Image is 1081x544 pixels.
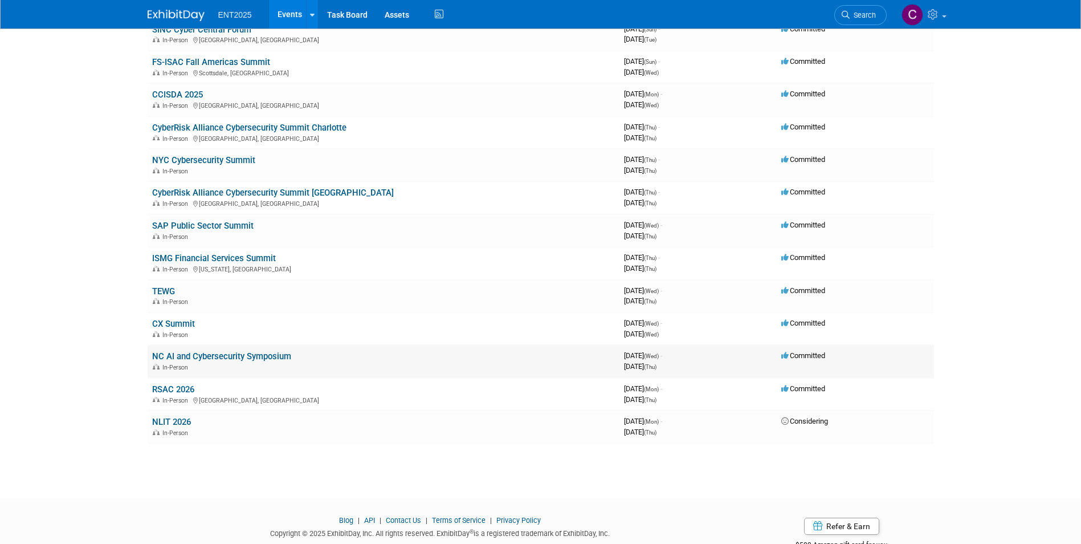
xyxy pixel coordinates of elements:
[781,253,825,262] span: Committed
[624,155,660,164] span: [DATE]
[152,351,291,362] a: NC AI and Cybersecurity Symposium
[152,319,195,329] a: CX Summit
[644,353,659,359] span: (Wed)
[624,90,662,98] span: [DATE]
[644,102,659,108] span: (Wed)
[624,232,656,240] span: [DATE]
[152,155,255,165] a: NYC Cybersecurity Summit
[781,57,825,66] span: Committed
[153,102,160,108] img: In-Person Event
[624,68,659,76] span: [DATE]
[644,59,656,65] span: (Sun)
[660,351,662,360] span: -
[153,233,160,239] img: In-Person Event
[644,189,656,196] span: (Thu)
[624,351,662,360] span: [DATE]
[148,526,733,539] div: Copyright © 2025 ExhibitDay, Inc. All rights reserved. ExhibitDay is a registered trademark of Ex...
[624,297,656,305] span: [DATE]
[162,266,191,273] span: In-Person
[152,198,615,208] div: [GEOGRAPHIC_DATA], [GEOGRAPHIC_DATA]
[644,266,656,272] span: (Thu)
[153,200,160,206] img: In-Person Event
[644,135,656,141] span: (Thu)
[162,429,191,437] span: In-Person
[644,36,656,43] span: (Tue)
[162,200,191,208] span: In-Person
[781,123,825,131] span: Committed
[152,123,346,133] a: CyberRisk Alliance Cybersecurity Summit Charlotte
[644,70,659,76] span: (Wed)
[624,417,662,425] span: [DATE]
[162,298,191,306] span: In-Person
[364,516,375,525] a: API
[624,221,662,229] span: [DATE]
[152,35,615,44] div: [GEOGRAPHIC_DATA], [GEOGRAPHIC_DATA]
[660,90,662,98] span: -
[624,428,656,436] span: [DATE]
[432,516,486,525] a: Terms of Service
[660,319,662,327] span: -
[658,123,660,131] span: -
[162,397,191,404] span: In-Person
[152,68,615,77] div: Scottsdale, [GEOGRAPHIC_DATA]
[355,516,362,525] span: |
[834,5,887,25] a: Search
[153,331,160,337] img: In-Person Event
[162,70,191,77] span: In-Person
[624,253,660,262] span: [DATE]
[152,100,615,109] div: [GEOGRAPHIC_DATA], [GEOGRAPHIC_DATA]
[153,168,160,173] img: In-Person Event
[644,397,656,403] span: (Thu)
[624,188,660,196] span: [DATE]
[624,166,656,174] span: [DATE]
[781,384,825,393] span: Committed
[624,25,660,33] span: [DATE]
[644,419,659,425] span: (Mon)
[470,529,474,535] sup: ®
[781,286,825,295] span: Committed
[624,198,656,207] span: [DATE]
[644,429,656,436] span: (Thu)
[781,188,825,196] span: Committed
[423,516,430,525] span: |
[804,518,879,535] a: Refer & Earn
[377,516,384,525] span: |
[153,298,160,304] img: In-Person Event
[624,133,656,142] span: [DATE]
[660,221,662,229] span: -
[658,155,660,164] span: -
[781,25,825,33] span: Committed
[153,135,160,141] img: In-Person Event
[658,57,660,66] span: -
[660,384,662,393] span: -
[153,36,160,42] img: In-Person Event
[781,90,825,98] span: Committed
[781,417,828,425] span: Considering
[644,233,656,239] span: (Thu)
[644,255,656,261] span: (Thu)
[644,386,659,392] span: (Mon)
[644,168,656,174] span: (Thu)
[152,417,191,427] a: NLIT 2026
[644,288,659,294] span: (Wed)
[624,123,660,131] span: [DATE]
[624,264,656,273] span: [DATE]
[624,330,659,338] span: [DATE]
[339,516,353,525] a: Blog
[153,266,160,271] img: In-Person Event
[624,35,656,43] span: [DATE]
[152,221,254,231] a: SAP Public Sector Summit
[624,384,662,393] span: [DATE]
[153,70,160,75] img: In-Person Event
[624,395,656,404] span: [DATE]
[624,100,659,109] span: [DATE]
[644,331,659,338] span: (Wed)
[152,395,615,404] div: [GEOGRAPHIC_DATA], [GEOGRAPHIC_DATA]
[781,319,825,327] span: Committed
[162,135,191,143] span: In-Person
[496,516,541,525] a: Privacy Policy
[850,11,876,19] span: Search
[148,10,205,21] img: ExhibitDay
[152,25,251,35] a: SINC Cyber Central Forum
[152,286,175,297] a: TEWG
